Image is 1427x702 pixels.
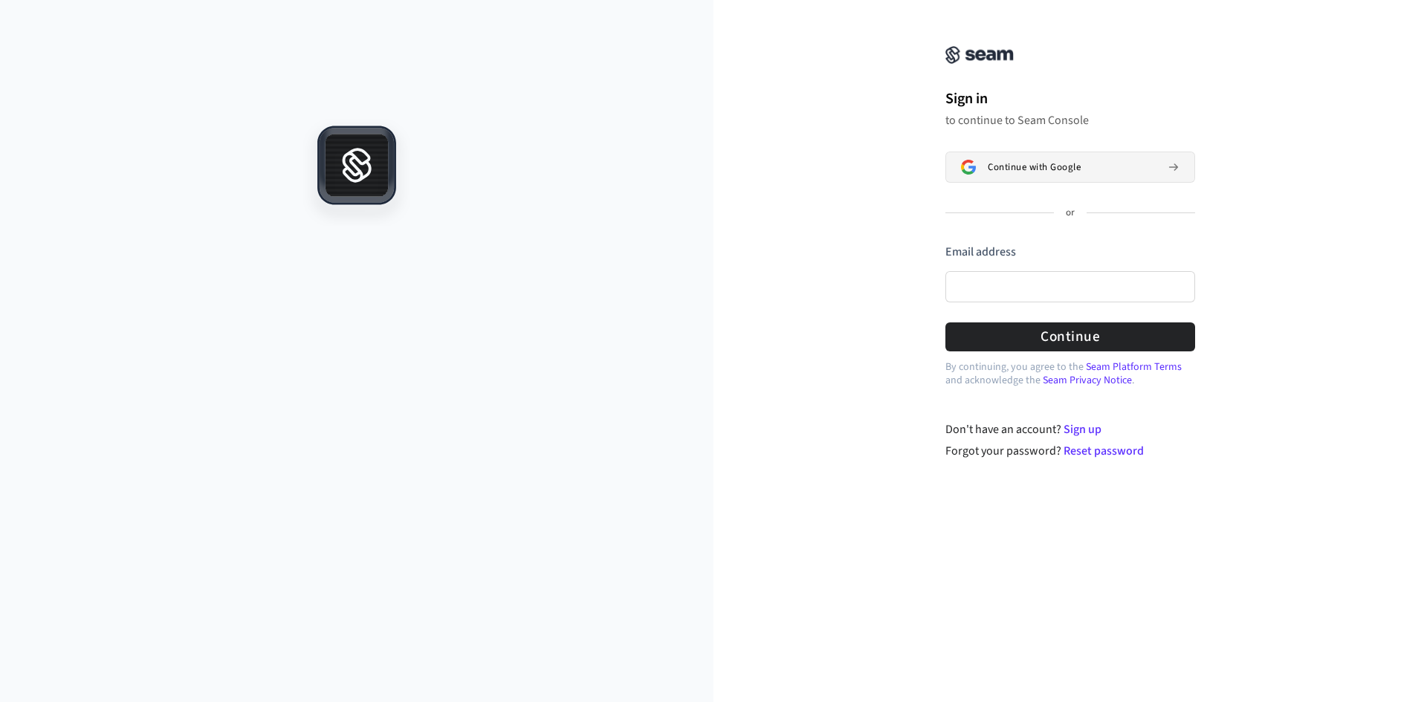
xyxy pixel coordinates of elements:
[1066,207,1075,220] p: or
[945,88,1195,110] h1: Sign in
[1086,360,1182,374] a: Seam Platform Terms
[945,46,1014,64] img: Seam Console
[1064,443,1144,459] a: Reset password
[1064,421,1101,438] a: Sign up
[945,322,1195,351] button: Continue
[945,244,1016,260] label: Email address
[1043,373,1132,388] a: Seam Privacy Notice
[945,442,1196,460] div: Forgot your password?
[988,161,1081,173] span: Continue with Google
[945,420,1196,438] div: Don't have an account?
[945,152,1195,183] button: Sign in with GoogleContinue with Google
[945,360,1195,387] p: By continuing, you agree to the and acknowledge the .
[961,160,976,175] img: Sign in with Google
[945,113,1195,128] p: to continue to Seam Console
